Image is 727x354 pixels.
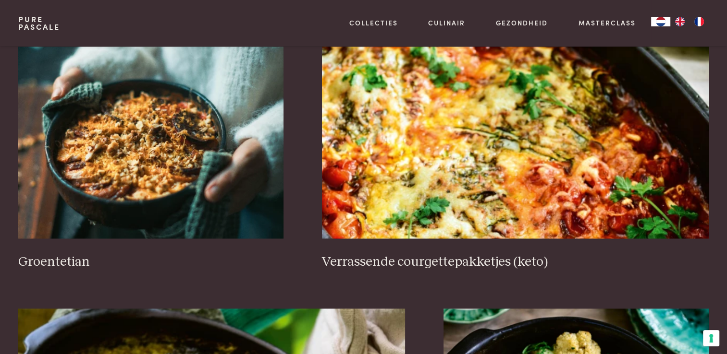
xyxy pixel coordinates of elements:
[670,17,709,26] ul: Language list
[651,17,670,26] a: NL
[428,18,465,28] a: Culinair
[18,47,283,238] img: Groentetian
[322,254,709,271] h3: Verrassende courgettepakketjes (keto)
[496,18,548,28] a: Gezondheid
[18,254,283,271] h3: Groentetian
[670,17,690,26] a: EN
[651,17,709,26] aside: Language selected: Nederlands
[651,17,670,26] div: Language
[703,330,719,346] button: Uw voorkeuren voor toestemming voor trackingtechnologieën
[349,18,398,28] a: Collecties
[579,18,636,28] a: Masterclass
[18,15,60,31] a: PurePascale
[18,47,283,270] a: Groentetian Groentetian
[322,47,709,238] img: Verrassende courgettepakketjes (keto)
[322,47,709,270] a: Verrassende courgettepakketjes (keto) Verrassende courgettepakketjes (keto)
[690,17,709,26] a: FR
